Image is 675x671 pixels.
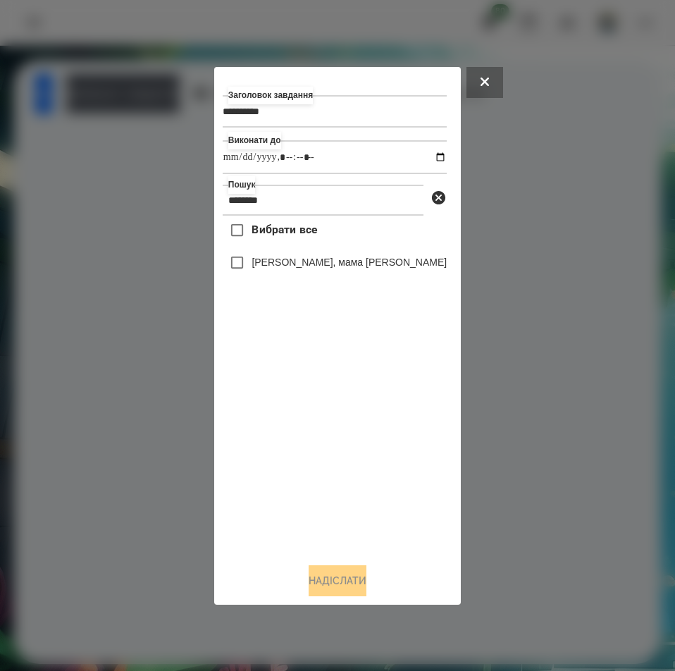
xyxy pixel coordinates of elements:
[228,87,313,104] label: Заголовок завдання
[252,221,317,238] span: Вибрати все
[309,565,366,596] button: Надіслати
[252,255,447,269] label: [PERSON_NAME], мама [PERSON_NAME]
[228,132,281,149] label: Виконати до
[228,176,256,194] label: Пошук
